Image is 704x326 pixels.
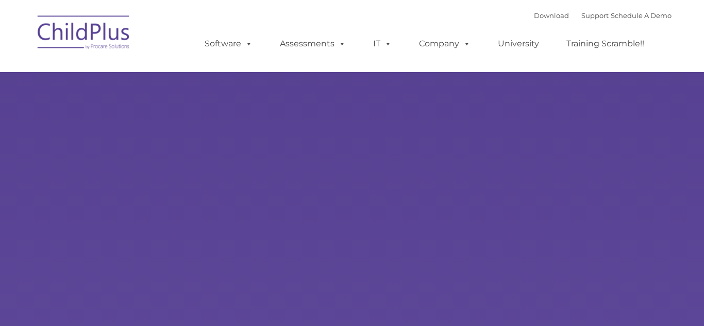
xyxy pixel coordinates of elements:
a: Download [534,11,569,20]
a: Support [581,11,609,20]
a: Company [409,33,481,54]
a: Software [194,33,263,54]
a: Training Scramble!! [556,33,655,54]
a: IT [363,33,402,54]
a: Assessments [270,33,356,54]
img: ChildPlus by Procare Solutions [32,8,136,60]
a: Schedule A Demo [611,11,672,20]
a: University [488,33,549,54]
font: | [534,11,672,20]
